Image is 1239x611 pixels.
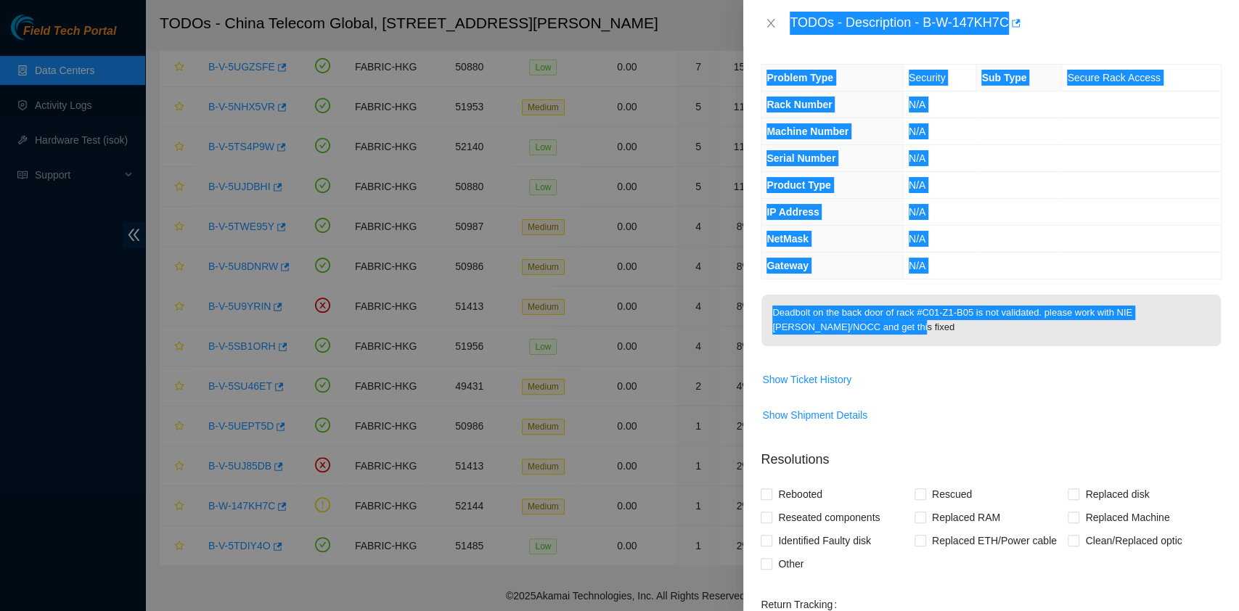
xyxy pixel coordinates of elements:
[766,152,835,164] span: Serial Number
[926,483,978,506] span: Rescued
[1067,72,1160,83] span: Secure Rack Access
[909,260,925,271] span: N/A
[766,126,849,137] span: Machine Number
[766,72,833,83] span: Problem Type
[766,179,830,191] span: Product Type
[762,407,867,423] span: Show Shipment Details
[909,233,925,245] span: N/A
[772,506,886,529] span: Reseated components
[1079,529,1187,552] span: Clean/Replaced optic
[772,552,809,575] span: Other
[909,72,946,83] span: Security
[926,506,1006,529] span: Replaced RAM
[772,483,828,506] span: Rebooted
[909,179,925,191] span: N/A
[909,99,925,110] span: N/A
[766,233,809,245] span: NetMask
[909,152,925,164] span: N/A
[766,99,832,110] span: Rack Number
[761,295,1221,346] p: Deadbolt on the back door of rack #C01-Z1-B05 is not validated. please work with NIE [PERSON_NAME...
[761,17,781,30] button: Close
[761,438,1222,469] p: Resolutions
[981,72,1026,83] span: Sub Type
[909,126,925,137] span: N/A
[790,12,1222,35] div: TODOs - Description - B-W-147KH7C
[1079,506,1175,529] span: Replaced Machine
[909,206,925,218] span: N/A
[766,260,809,271] span: Gateway
[772,529,877,552] span: Identified Faulty disk
[762,372,851,387] span: Show Ticket History
[766,206,819,218] span: IP Address
[761,403,868,427] button: Show Shipment Details
[761,368,852,391] button: Show Ticket History
[1079,483,1155,506] span: Replaced disk
[926,529,1063,552] span: Replaced ETH/Power cable
[765,17,777,29] span: close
